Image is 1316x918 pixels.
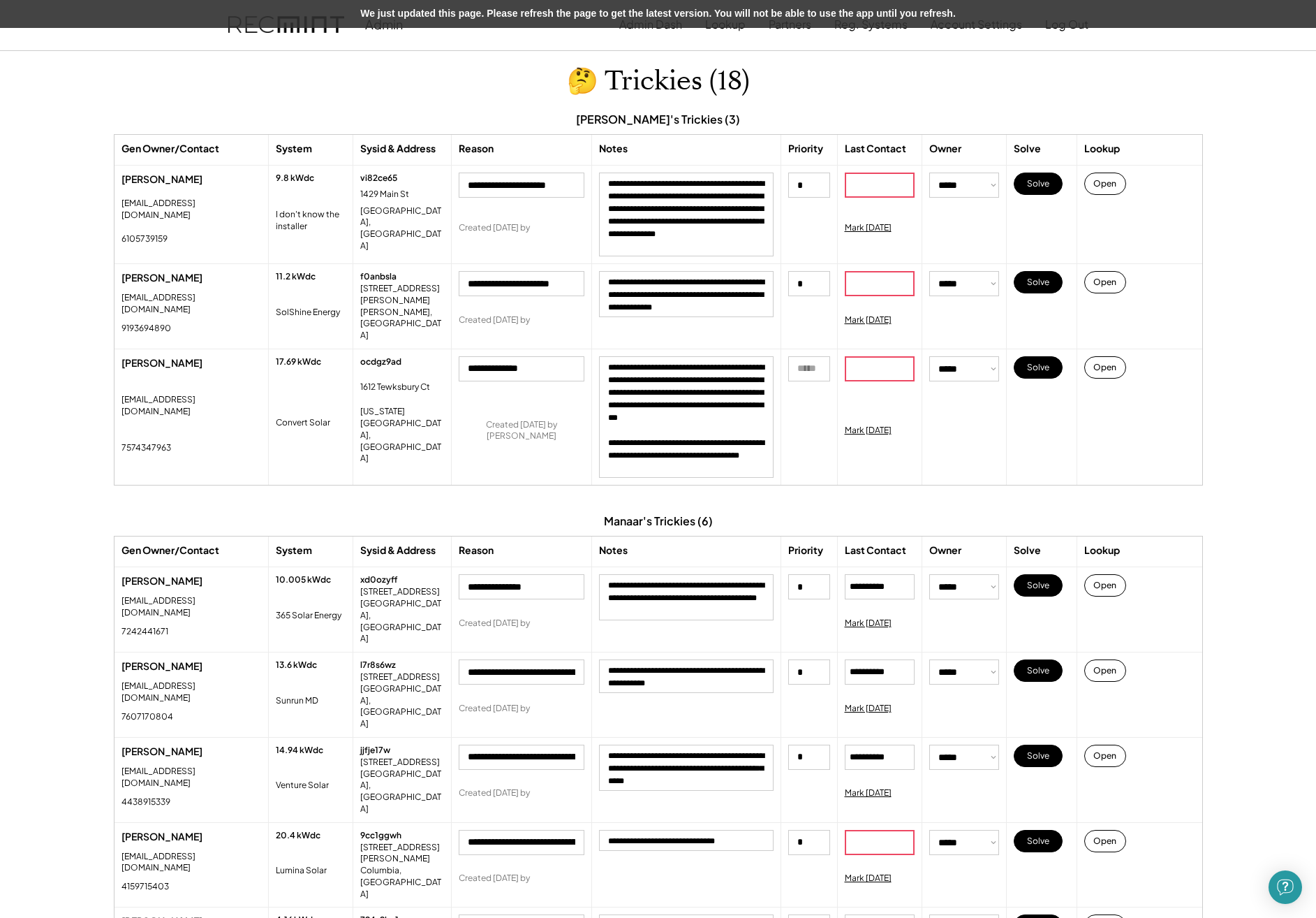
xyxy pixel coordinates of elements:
div: Reason [459,544,494,558]
div: [EMAIL_ADDRESS][DOMAIN_NAME] [121,766,261,789]
div: 6105739159 [121,233,168,245]
div: [PERSON_NAME] [121,356,261,370]
div: 4159715403 [121,881,169,893]
button: Solve [1014,173,1063,195]
button: Open [1084,271,1126,293]
div: [PERSON_NAME], [GEOGRAPHIC_DATA] [360,307,444,342]
button: Open [1084,660,1126,682]
div: l7r8s6wz [360,660,396,671]
div: [STREET_ADDRESS][PERSON_NAME] [360,842,444,866]
div: 7242441671 [121,626,168,638]
div: Mark [DATE] [845,787,892,799]
div: Reason [459,142,494,156]
div: [GEOGRAPHIC_DATA], [GEOGRAPHIC_DATA] [360,205,444,252]
div: Mark [DATE] [845,314,892,326]
div: 13.6 kWdc [276,660,317,671]
div: I don't know the installer [276,209,346,233]
div: Notes [599,142,628,156]
div: [PERSON_NAME] [121,660,261,673]
div: [PERSON_NAME] [121,173,261,187]
div: [EMAIL_ADDRESS][DOMAIN_NAME] [121,198,261,221]
div: [EMAIL_ADDRESS][DOMAIN_NAME] [121,394,261,418]
div: [EMAIL_ADDRESS][DOMAIN_NAME] [121,680,261,704]
div: Venture Solar [276,780,329,792]
div: Open Intercom Messenger [1269,870,1302,904]
button: Solve [1014,745,1063,767]
div: Lumina Solar [276,865,327,877]
div: [GEOGRAPHIC_DATA], [GEOGRAPHIC_DATA] [360,683,444,730]
div: [STREET_ADDRESS] [360,671,440,683]
div: Mark [DATE] [845,222,892,234]
button: Open [1084,574,1126,597]
div: Mark [DATE] [845,618,892,629]
button: Solve [1014,574,1063,597]
div: Gen Owner/Contact [121,544,219,558]
button: Open [1084,745,1126,767]
div: 365 Solar Energy [276,610,341,622]
div: Owner [929,544,961,558]
div: 1429 Main St [360,189,437,201]
div: Created [DATE] by [459,314,530,326]
div: vi82ce65 [360,173,397,184]
div: [EMAIL_ADDRESS][DOMAIN_NAME] [121,595,261,619]
h1: 🤔 Trickies (18) [567,65,750,98]
div: Last Contact [845,544,906,558]
button: Solve [1014,830,1063,852]
div: Last Contact [845,142,906,156]
div: Created [DATE] by [459,787,530,799]
div: 17.69 kWdc [276,356,321,368]
button: Open [1084,830,1126,852]
div: Columbia, [GEOGRAPHIC_DATA] [360,865,444,900]
button: Solve [1014,271,1063,293]
div: [PERSON_NAME]'s Trickies (3) [576,112,740,127]
div: Sysid & Address [360,142,436,156]
div: [PERSON_NAME] [121,745,261,759]
div: Notes [599,544,628,558]
div: 7607170804 [121,711,173,723]
div: [GEOGRAPHIC_DATA], [GEOGRAPHIC_DATA] [360,598,444,645]
div: Created [DATE] by [459,873,530,884]
div: Priority [788,544,823,558]
div: Mark [DATE] [845,873,892,884]
div: 20.4 kWdc [276,830,320,842]
div: Priority [788,142,823,156]
div: [GEOGRAPHIC_DATA], [GEOGRAPHIC_DATA] [360,768,444,815]
div: Convert Solar [276,417,330,429]
div: System [276,544,312,558]
div: 4438915339 [121,796,170,808]
div: 9.8 kWdc [276,173,314,184]
div: [PERSON_NAME] [121,830,261,844]
button: Open [1084,173,1126,195]
button: Solve [1014,660,1063,682]
div: SolShine Energy [276,307,340,319]
div: System [276,142,312,156]
div: jjfje17w [360,745,390,757]
div: Solve [1014,544,1041,558]
div: Lookup [1084,142,1120,156]
div: Solve [1014,142,1041,156]
div: [EMAIL_ADDRESS][DOMAIN_NAME] [121,292,261,316]
div: Created [DATE] by [459,703,530,715]
div: Mark [DATE] [845,425,892,437]
div: Sunrun MD [276,695,318,707]
div: [US_STATE][GEOGRAPHIC_DATA], [GEOGRAPHIC_DATA] [360,406,444,465]
div: 9193694890 [121,323,171,335]
div: [PERSON_NAME] [121,574,261,588]
div: 7574347963 [121,442,171,454]
div: 1612 Tewksbury Ct [360,381,437,393]
div: Manaar's Trickies (6) [604,513,713,529]
div: Created [DATE] by [PERSON_NAME] [459,419,584,443]
div: [STREET_ADDRESS][PERSON_NAME] [360,283,444,307]
div: [EMAIL_ADDRESS][DOMAIN_NAME] [121,851,261,875]
div: [STREET_ADDRESS] [360,586,440,598]
div: Created [DATE] by [459,618,530,629]
div: xd0ozyff [360,574,398,586]
div: Sysid & Address [360,544,436,558]
div: Gen Owner/Contact [121,142,219,156]
div: [STREET_ADDRESS] [360,757,440,768]
div: Owner [929,142,961,156]
div: 14.94 kWdc [276,745,323,757]
div: Mark [DATE] [845,703,892,715]
div: Lookup [1084,544,1120,558]
div: 9cc1ggwh [360,830,401,842]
